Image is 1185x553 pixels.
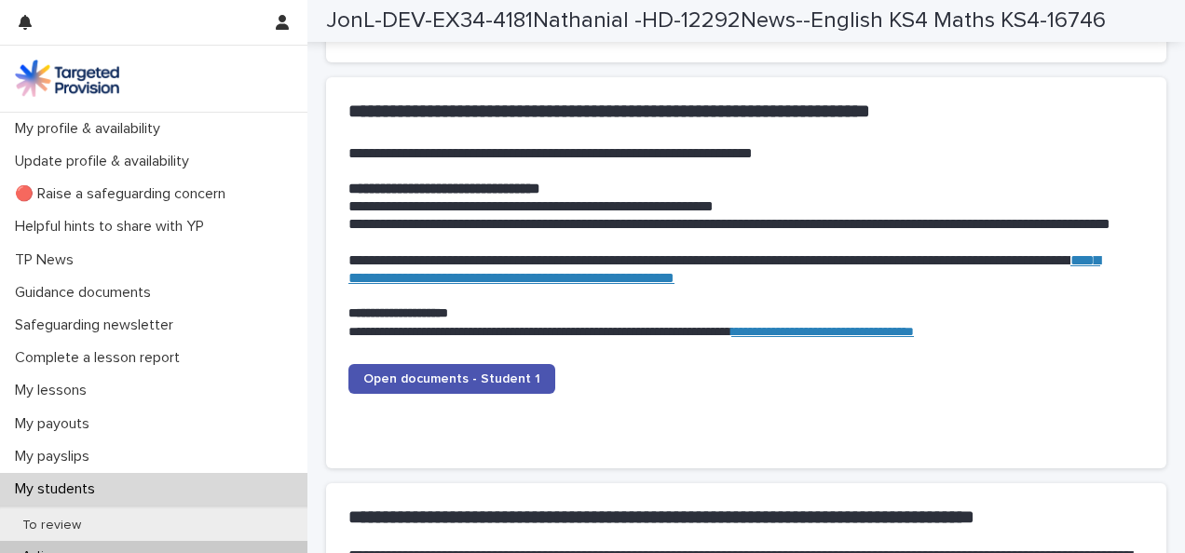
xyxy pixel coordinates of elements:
p: Helpful hints to share with YP [7,218,219,236]
p: My payslips [7,448,104,465]
p: 🔴 Raise a safeguarding concern [7,185,240,203]
span: Open documents - Student 1 [363,372,540,385]
p: TP News [7,251,89,269]
p: My payouts [7,415,104,433]
h2: JonL-DEV-EX34-4181Nathanial -HD-12292News--English KS4 Maths KS4-16746 [326,7,1106,34]
p: Guidance documents [7,284,166,302]
p: Safeguarding newsletter [7,317,188,334]
p: My students [7,480,110,498]
p: Complete a lesson report [7,349,195,367]
p: Update profile & availability [7,153,204,170]
a: Open documents - Student 1 [348,364,555,394]
p: My profile & availability [7,120,175,138]
img: M5nRWzHhSzIhMunXDL62 [15,60,119,97]
p: My lessons [7,382,102,399]
p: To review [7,518,96,533]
